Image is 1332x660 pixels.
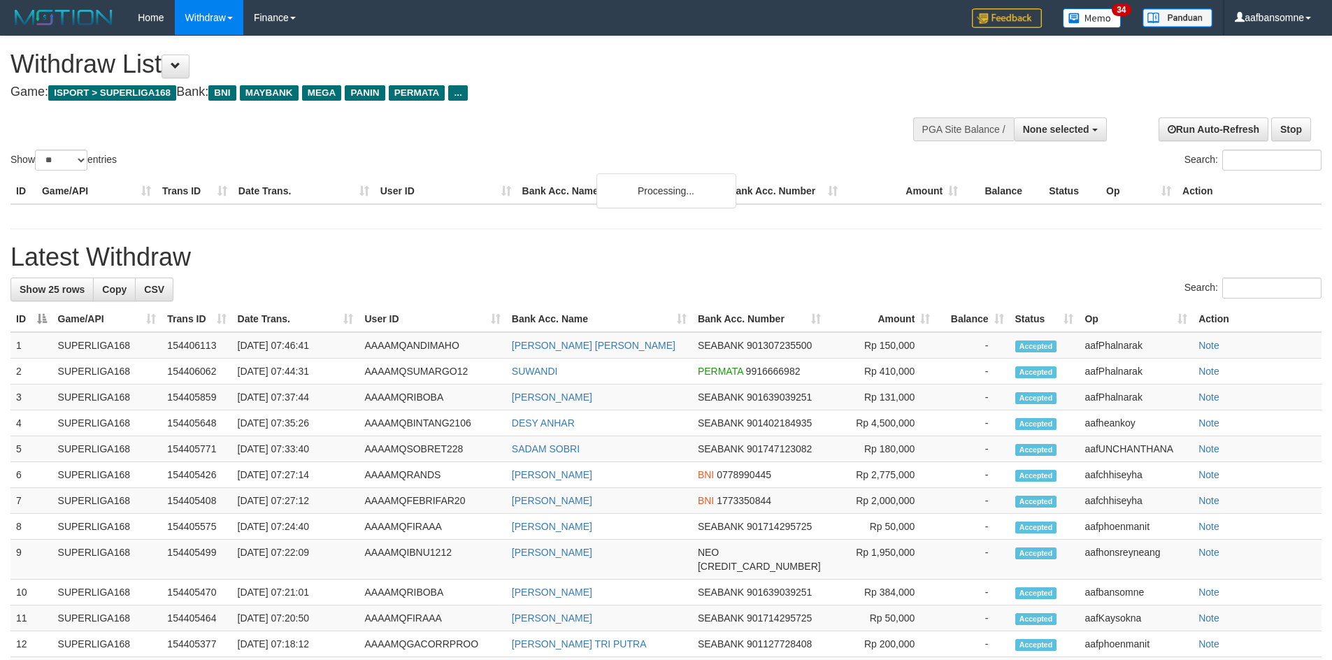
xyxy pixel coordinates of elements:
span: Accepted [1015,639,1057,651]
th: User ID: activate to sort column ascending [359,306,506,332]
span: Copy 901639039251 to clipboard [747,392,812,403]
span: Accepted [1015,522,1057,533]
a: Run Auto-Refresh [1159,117,1268,141]
span: SEABANK [698,587,744,598]
a: Note [1198,392,1219,403]
td: - [936,580,1009,605]
td: [DATE] 07:35:26 [232,410,359,436]
td: - [936,462,1009,488]
td: SUPERLIGA168 [52,436,162,462]
td: 154405464 [162,605,231,631]
a: [PERSON_NAME] [512,587,592,598]
td: AAAAMQRANDS [359,462,506,488]
td: - [936,359,1009,385]
td: [DATE] 07:27:12 [232,488,359,514]
span: Accepted [1015,496,1057,508]
td: AAAAMQFIRAAA [359,514,506,540]
td: Rp 4,500,000 [826,410,936,436]
td: SUPERLIGA168 [52,332,162,359]
span: SEABANK [698,638,744,650]
a: SUWANDI [512,366,558,377]
td: SUPERLIGA168 [52,462,162,488]
td: 154405575 [162,514,231,540]
td: Rp 384,000 [826,580,936,605]
th: Date Trans.: activate to sort column ascending [232,306,359,332]
td: 154405771 [162,436,231,462]
span: ISPORT > SUPERLIGA168 [48,85,176,101]
td: SUPERLIGA168 [52,605,162,631]
th: Date Trans. [233,178,375,204]
input: Search: [1222,150,1322,171]
td: SUPERLIGA168 [52,540,162,580]
td: Rp 50,000 [826,605,936,631]
span: Copy 901714295725 to clipboard [747,612,812,624]
a: Note [1198,638,1219,650]
td: - [936,332,1009,359]
span: Copy 901307235500 to clipboard [747,340,812,351]
th: Op [1101,178,1177,204]
td: 154406113 [162,332,231,359]
td: aafPhalnarak [1079,385,1193,410]
th: Bank Acc. Name: activate to sort column ascending [506,306,692,332]
td: - [936,410,1009,436]
td: Rp 50,000 [826,514,936,540]
a: [PERSON_NAME] [512,612,592,624]
span: Accepted [1015,366,1057,378]
td: 4 [10,410,52,436]
span: None selected [1023,124,1089,135]
td: AAAAMQSUMARGO12 [359,359,506,385]
th: User ID [375,178,517,204]
td: Rp 131,000 [826,385,936,410]
a: Note [1198,521,1219,532]
th: Game/API: activate to sort column ascending [52,306,162,332]
td: aafUNCHANTHANA [1079,436,1193,462]
td: AAAAMQFEBRIFAR20 [359,488,506,514]
td: SUPERLIGA168 [52,580,162,605]
td: AAAAMQFIRAAA [359,605,506,631]
span: 34 [1112,3,1131,16]
td: 154406062 [162,359,231,385]
td: [DATE] 07:24:40 [232,514,359,540]
td: [DATE] 07:46:41 [232,332,359,359]
th: Amount: activate to sort column ascending [826,306,936,332]
td: 2 [10,359,52,385]
td: aafphoenmanit [1079,514,1193,540]
td: [DATE] 07:20:50 [232,605,359,631]
td: - [936,514,1009,540]
a: Note [1198,443,1219,454]
a: Note [1198,612,1219,624]
td: 3 [10,385,52,410]
td: Rp 150,000 [826,332,936,359]
td: [DATE] 07:27:14 [232,462,359,488]
td: AAAAMQSOBRET228 [359,436,506,462]
span: CSV [144,284,164,295]
td: 1 [10,332,52,359]
span: Copy 901639039251 to clipboard [747,587,812,598]
th: Status [1043,178,1101,204]
td: 8 [10,514,52,540]
td: 154405859 [162,385,231,410]
span: Copy 1773350844 to clipboard [717,495,771,506]
span: Accepted [1015,392,1057,404]
td: AAAAMQBINTANG2106 [359,410,506,436]
th: Action [1193,306,1322,332]
span: Accepted [1015,340,1057,352]
span: Copy 0778990445 to clipboard [717,469,771,480]
td: 11 [10,605,52,631]
td: aafchhiseyha [1079,488,1193,514]
td: aafphoenmanit [1079,631,1193,657]
td: Rp 180,000 [826,436,936,462]
td: aafheankoy [1079,410,1193,436]
span: MAYBANK [240,85,299,101]
td: Rp 200,000 [826,631,936,657]
th: Op: activate to sort column ascending [1079,306,1193,332]
h4: Game: Bank: [10,85,874,99]
span: Copy 901402184935 to clipboard [747,417,812,429]
th: Amount [843,178,964,204]
th: Trans ID [157,178,233,204]
td: SUPERLIGA168 [52,514,162,540]
span: PERMATA [389,85,445,101]
th: Game/API [36,178,157,204]
span: MEGA [302,85,342,101]
td: aafhonsreyneang [1079,540,1193,580]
